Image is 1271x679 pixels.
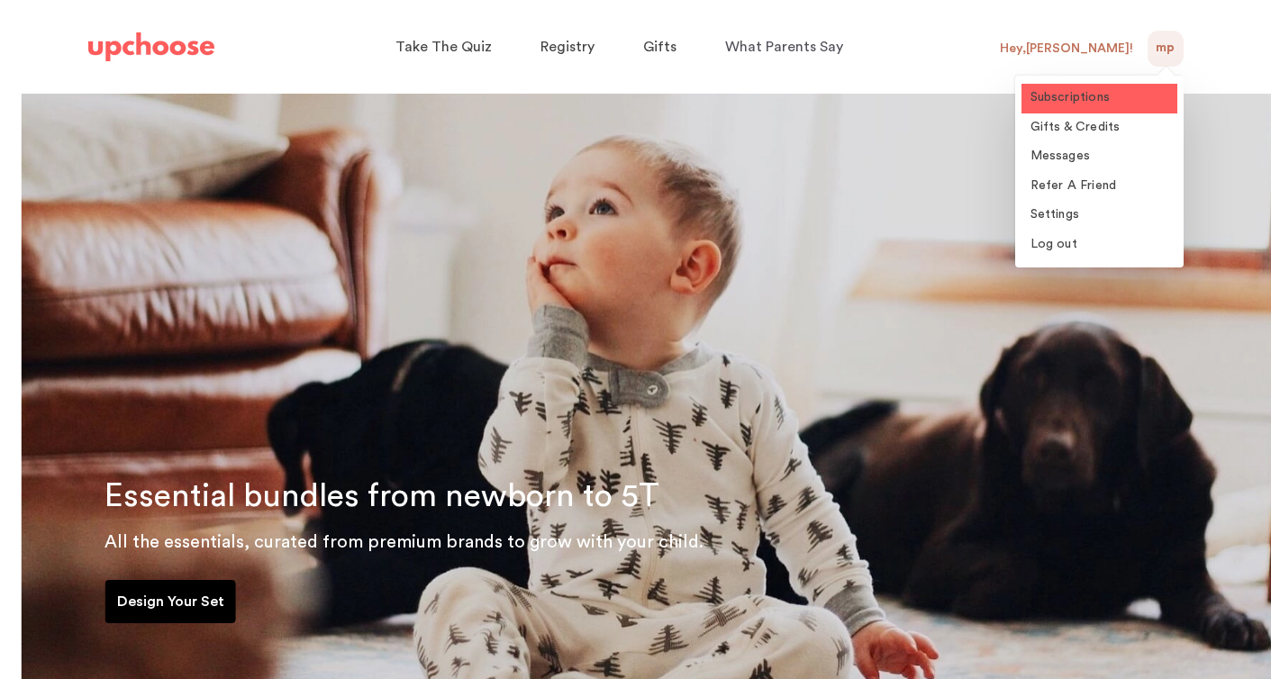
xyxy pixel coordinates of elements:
[105,580,236,623] a: Design Your Set
[540,40,595,54] span: Registry
[1021,172,1177,202] a: Refer A Friend
[1021,231,1177,260] a: Log out
[88,32,214,61] img: UpChoose
[1030,149,1091,162] span: Messages
[1021,113,1177,143] a: Gifts & Credits
[725,40,843,54] span: What Parents Say
[1021,142,1177,172] a: Messages
[1030,238,1077,250] span: Log out
[395,40,492,54] span: Take The Quiz
[117,591,224,612] p: Design Your Set
[643,30,682,65] a: Gifts
[88,29,214,66] a: UpChoose
[1021,201,1177,231] a: Settings
[395,30,497,65] a: Take The Quiz
[643,40,676,54] span: Gifts
[1030,91,1111,104] span: Subscriptions
[1030,121,1121,133] span: Gifts & Credits
[1156,38,1175,59] span: MP
[1000,41,1133,57] div: Hey, [PERSON_NAME] !
[1021,84,1177,113] a: Subscriptions
[104,480,659,512] span: Essential bundles from newborn to 5T
[1030,208,1080,221] span: Settings
[725,30,849,65] a: What Parents Say
[540,30,600,65] a: Registry
[1030,179,1117,192] span: Refer A Friend
[104,528,1270,557] p: All the essentials, curated from premium brands to grow with your child.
